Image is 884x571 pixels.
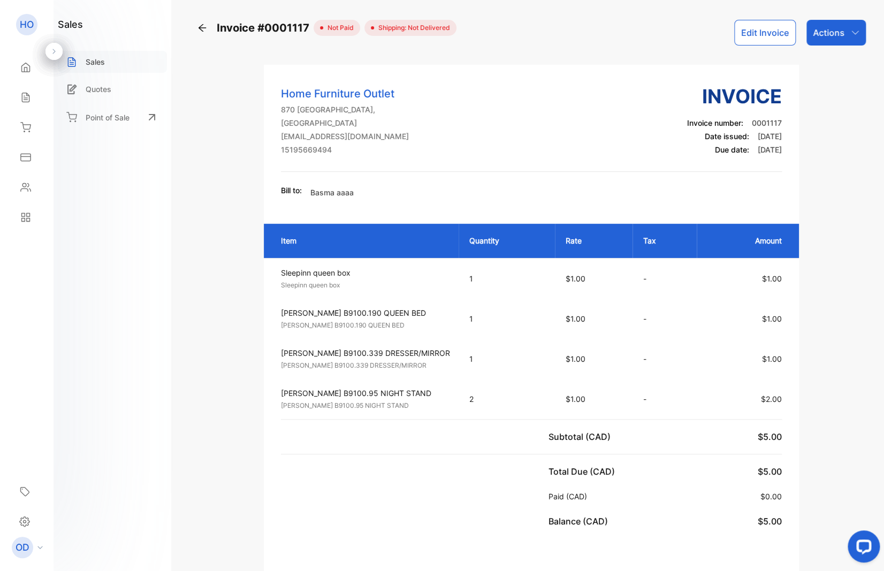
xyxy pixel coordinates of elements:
span: $1.00 [762,314,782,323]
p: [EMAIL_ADDRESS][DOMAIN_NAME] [281,131,409,142]
span: $2.00 [761,394,782,403]
p: [PERSON_NAME] B9100.339 DRESSER/MIRROR [281,347,450,359]
p: [PERSON_NAME] B9100.95 NIGHT STAND [281,387,450,399]
button: Edit Invoice [734,20,796,45]
p: Quotes [86,83,111,95]
a: Quotes [58,78,167,100]
span: Invoice number: [687,118,743,127]
p: Sleepinn queen box [281,280,450,290]
p: [GEOGRAPHIC_DATA] [281,117,409,128]
span: $0.00 [760,492,782,501]
button: Actions [806,20,866,45]
p: 15195669494 [281,144,409,155]
span: 0001117 [752,118,782,127]
p: Tax [643,235,686,246]
span: $1.00 [566,354,585,363]
p: 1 [469,313,544,324]
p: HO [20,18,34,32]
p: Rate [566,235,621,246]
span: Due date: [715,145,749,154]
span: Invoice #0001117 [217,20,314,36]
p: [PERSON_NAME] B9100.95 NIGHT STAND [281,401,450,410]
p: Balance (CAD) [548,515,612,528]
span: $1.00 [566,314,585,323]
p: Basma aaaa [310,187,354,198]
p: Bill to: [281,185,302,196]
p: - [643,393,686,405]
span: [DATE] [758,145,782,154]
span: $5.00 [758,516,782,527]
span: not paid [323,23,354,33]
span: $1.00 [762,354,782,363]
a: Point of Sale [58,105,167,129]
h1: sales [58,17,83,32]
h3: Invoice [687,82,782,111]
span: $5.00 [758,431,782,442]
a: Sales [58,51,167,73]
p: Sleepinn queen box [281,267,450,278]
p: [PERSON_NAME] B9100.190 QUEEN BED [281,321,450,330]
p: - [643,313,686,324]
p: Paid (CAD) [548,491,591,502]
p: 1 [469,273,544,284]
p: Item [281,235,448,246]
p: Point of Sale [86,112,129,123]
p: Actions [813,26,844,39]
p: - [643,353,686,364]
span: [DATE] [758,132,782,141]
p: Quantity [469,235,544,246]
p: 1 [469,353,544,364]
p: Total Due (CAD) [548,465,619,478]
p: [PERSON_NAME] B9100.190 QUEEN BED [281,307,450,318]
p: Amount [707,235,782,246]
span: $1.00 [566,394,585,403]
span: Shipping: Not Delivered [374,23,450,33]
p: Subtotal (CAD) [548,430,615,443]
p: OD [16,540,29,554]
p: [PERSON_NAME] B9100.339 DRESSER/MIRROR [281,361,450,370]
span: $5.00 [758,466,782,477]
iframe: LiveChat chat widget [839,526,884,571]
p: Sales [86,56,105,67]
p: Home Furniture Outlet [281,86,409,102]
span: $1.00 [762,274,782,283]
p: 870 [GEOGRAPHIC_DATA], [281,104,409,115]
span: $1.00 [566,274,585,283]
p: - [643,273,686,284]
span: Date issued: [705,132,749,141]
p: 2 [469,393,544,405]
